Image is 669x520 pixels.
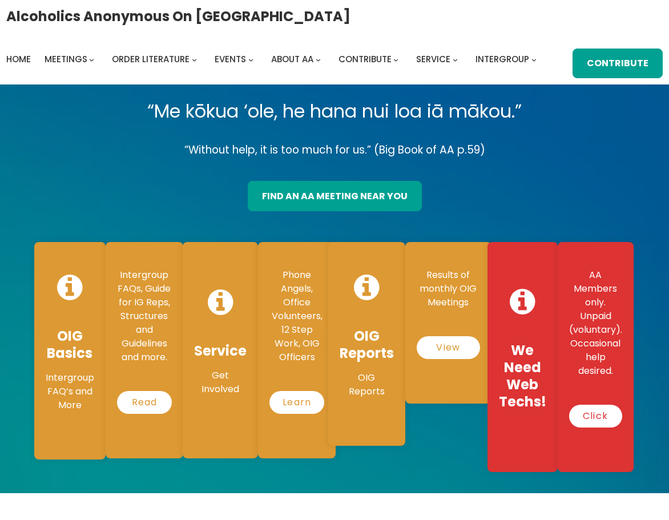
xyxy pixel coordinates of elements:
[569,268,622,378] p: AA Members only. Unpaid (voluntary). Occasional help desired.
[499,342,546,410] h4: We Need Web Techs!
[569,405,622,428] a: Click here
[416,51,450,67] a: Service
[117,268,172,364] p: Intergroup FAQs, Guide for IG Reps, Structures and Guidelines and more.
[269,268,324,364] p: Phone Angels, Office Volunteers, 12 Step Work, OIG Officers
[531,57,537,62] button: Intergroup submenu
[192,57,197,62] button: Order Literature submenu
[45,51,87,67] a: Meetings
[45,53,87,65] span: Meetings
[338,53,392,65] span: Contribute
[453,57,458,62] button: Service submenu
[316,57,321,62] button: About AA submenu
[112,53,190,65] span: Order Literature
[46,371,94,412] p: Intergroup FAQ’s and More
[248,57,253,62] button: Events submenu
[89,57,94,62] button: Meetings submenu
[215,51,246,67] a: Events
[269,391,324,414] a: Learn More…
[6,53,31,65] span: Home
[194,369,247,396] p: Get Involved
[215,53,246,65] span: Events
[340,371,394,398] p: OIG Reports
[271,53,313,65] span: About AA
[417,268,480,309] p: Results of monthly OIG Meetings
[340,328,394,362] h4: OIG Reports
[6,51,31,67] a: Home
[416,53,450,65] span: Service
[573,49,663,78] a: Contribute
[194,342,247,360] h4: Service
[6,51,541,67] nav: Intergroup
[417,336,480,359] a: View Reports
[393,57,398,62] button: Contribute submenu
[6,4,350,29] a: Alcoholics Anonymous on [GEOGRAPHIC_DATA]
[46,328,94,362] h4: OIG Basics
[34,95,636,127] p: “Me kōkua ‘ole, he hana nui loa iā mākou.”
[271,51,313,67] a: About AA
[475,53,529,65] span: Intergroup
[248,181,422,211] a: find an aa meeting near you
[338,51,392,67] a: Contribute
[117,391,172,414] a: Read More…
[475,51,529,67] a: Intergroup
[34,141,636,160] p: “Without help, it is too much for us.” (Big Book of AA p.59)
